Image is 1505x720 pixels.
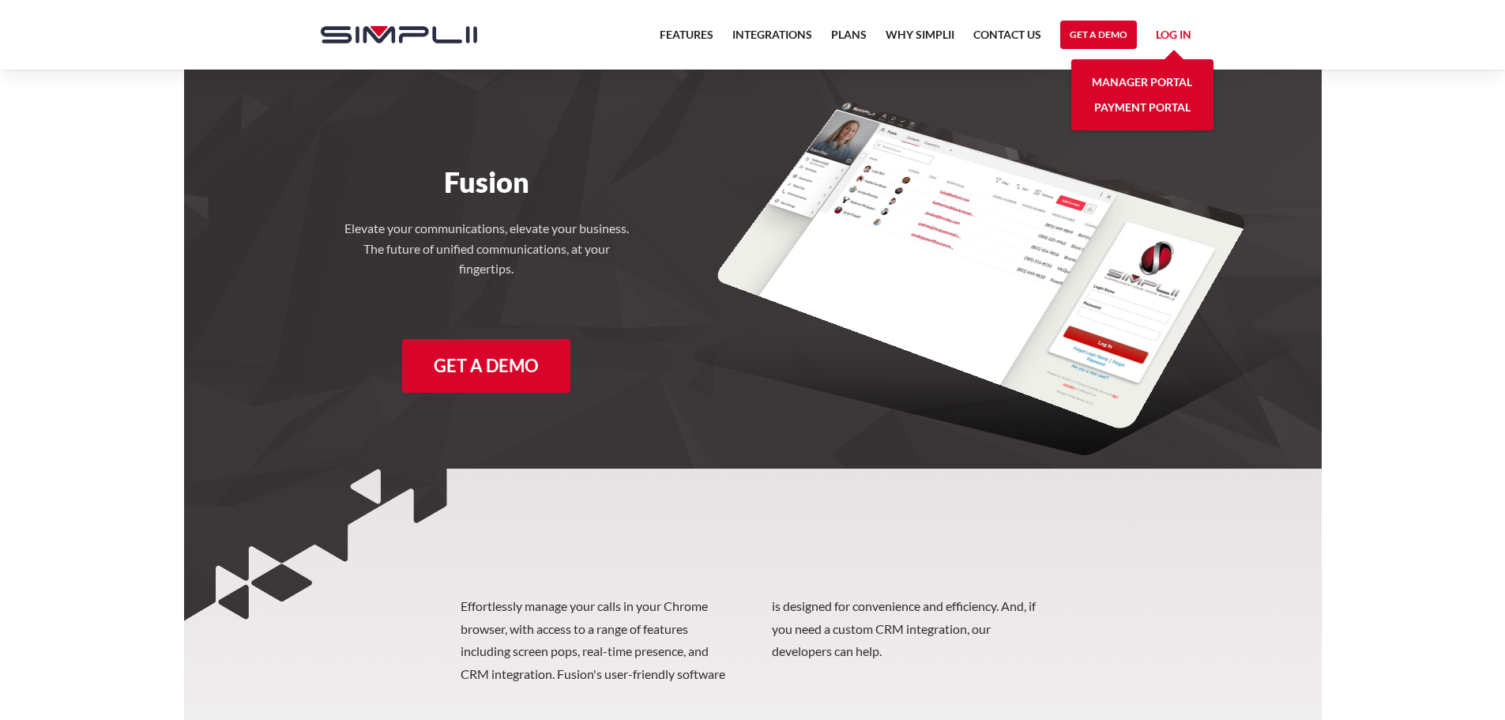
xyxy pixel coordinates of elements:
[402,339,570,393] a: Get a Demo
[1092,70,1192,95] a: Manager Portal
[1060,21,1137,49] a: Get a Demo
[732,25,812,54] a: Integrations
[886,25,954,54] a: Why Simplii
[660,25,713,54] a: Features
[1156,25,1191,49] a: Log in
[321,26,477,43] img: Simplii
[344,218,629,279] h4: Elevate your communications, elevate your business. The future of unified communications, at your...
[973,25,1041,54] a: Contact US
[831,25,867,54] a: Plans
[461,595,1045,686] p: Effortlessly manage your calls in your Chrome browser, with access to a range of features includi...
[1094,95,1191,120] a: Payment Portal
[305,164,669,199] h1: Fusion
